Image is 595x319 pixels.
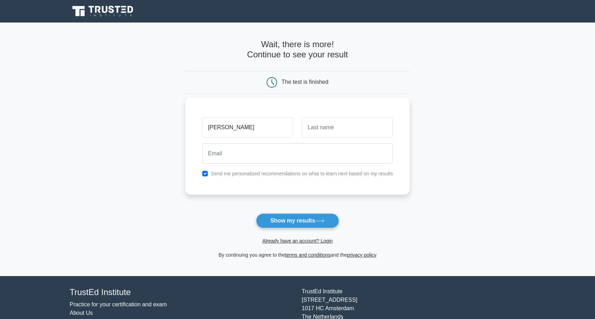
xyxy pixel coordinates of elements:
input: First name [202,117,293,138]
a: About Us [70,310,93,316]
a: Already have an account? Login [262,238,333,244]
a: terms and conditions [285,252,331,258]
button: Show my results [256,213,339,228]
div: The test is finished [282,79,328,85]
h4: TrustEd Institute [70,287,293,298]
a: Practice for your certification and exam [70,301,167,307]
label: Send me personalized recommendations on what to learn next based on my results [211,171,393,176]
a: privacy policy [347,252,377,258]
div: By continuing you agree to the and the [181,251,414,259]
input: Last name [302,117,393,138]
h4: Wait, there is more! Continue to see your result [185,39,410,60]
input: Email [202,143,393,164]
